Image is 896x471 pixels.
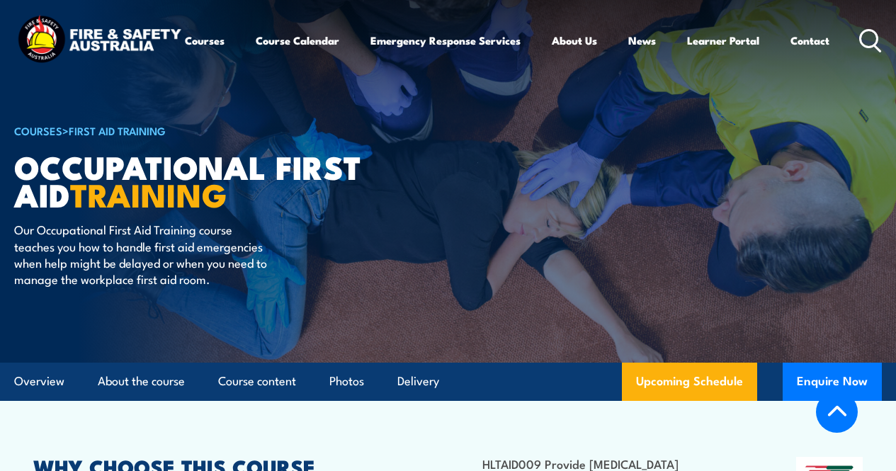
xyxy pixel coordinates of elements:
a: Courses [185,23,225,57]
p: Our Occupational First Aid Training course teaches you how to handle first aid emergencies when h... [14,221,273,288]
a: Overview [14,363,64,400]
a: Upcoming Schedule [622,363,757,401]
a: Emergency Response Services [370,23,521,57]
a: News [628,23,656,57]
a: COURSES [14,123,62,138]
a: Learner Portal [687,23,759,57]
h6: > [14,122,364,139]
strong: TRAINING [70,169,227,218]
a: Course Calendar [256,23,339,57]
a: Contact [790,23,829,57]
a: Delivery [397,363,439,400]
a: About the course [98,363,185,400]
button: Enquire Now [783,363,882,401]
a: First Aid Training [69,123,166,138]
h1: Occupational First Aid [14,152,364,208]
a: Course content [218,363,296,400]
a: Photos [329,363,364,400]
a: About Us [552,23,597,57]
